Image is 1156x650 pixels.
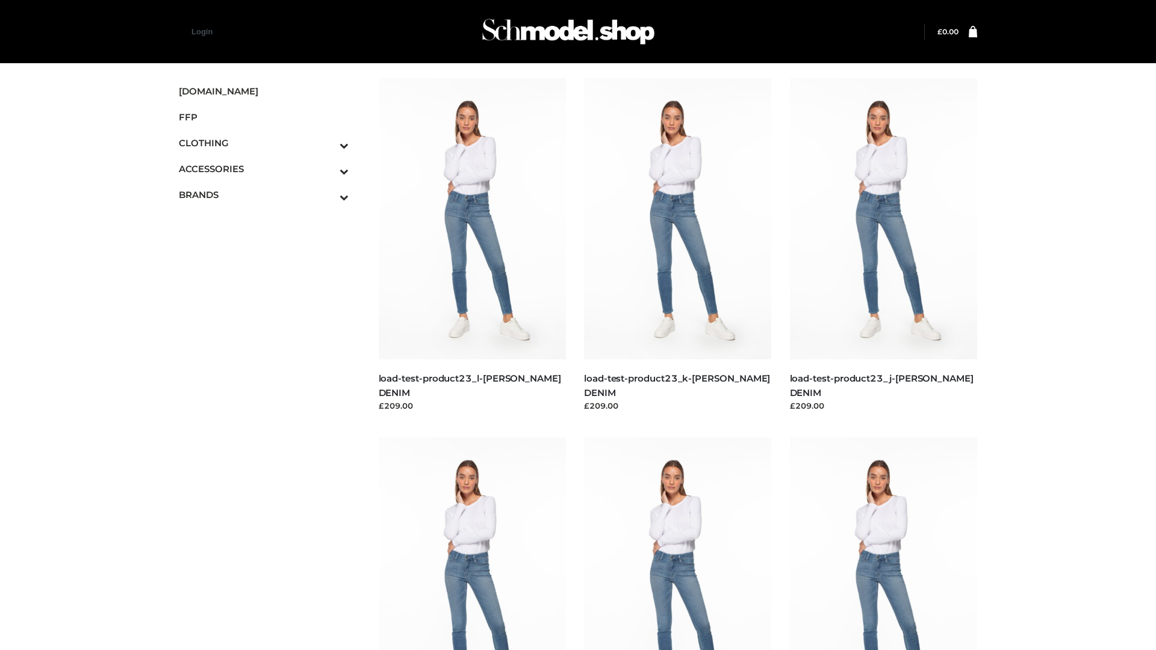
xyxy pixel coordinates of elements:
a: load-test-product23_k-[PERSON_NAME] DENIM [584,373,770,398]
a: [DOMAIN_NAME] [179,78,349,104]
span: BRANDS [179,188,349,202]
button: Toggle Submenu [306,182,349,208]
div: £209.00 [790,400,978,412]
a: £0.00 [937,27,959,36]
a: load-test-product23_l-[PERSON_NAME] DENIM [379,373,561,398]
span: ACCESSORIES [179,162,349,176]
span: [DOMAIN_NAME] [179,84,349,98]
a: FFP [179,104,349,130]
span: FFP [179,110,349,124]
a: BRANDSToggle Submenu [179,182,349,208]
div: £209.00 [584,400,772,412]
img: Schmodel Admin 964 [478,8,659,55]
span: CLOTHING [179,136,349,150]
a: ACCESSORIESToggle Submenu [179,156,349,182]
button: Toggle Submenu [306,130,349,156]
div: £209.00 [379,400,567,412]
button: Toggle Submenu [306,156,349,182]
span: £ [937,27,942,36]
a: load-test-product23_j-[PERSON_NAME] DENIM [790,373,974,398]
bdi: 0.00 [937,27,959,36]
a: Login [191,27,213,36]
a: CLOTHINGToggle Submenu [179,130,349,156]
